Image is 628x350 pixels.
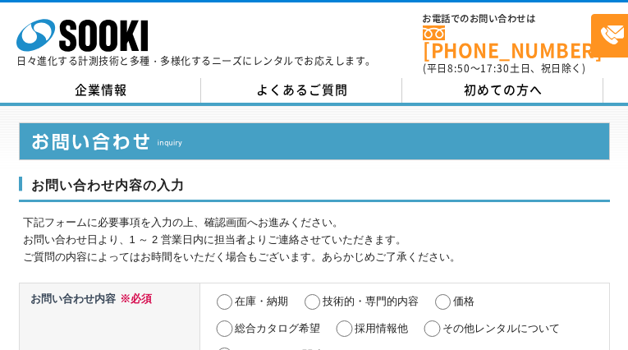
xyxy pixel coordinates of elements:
[19,122,610,160] img: お問い合わせ
[442,322,560,334] label: その他レンタルについて
[201,78,402,103] a: よくあるご質問
[447,61,470,76] span: 8:50
[235,295,288,307] label: 在庫・納期
[355,322,408,334] label: 採用情報他
[116,292,152,305] span: ※必須
[423,61,585,76] span: (平日 ～ 土日、祝日除く)
[480,61,510,76] span: 17:30
[402,78,603,103] a: 初めての方へ
[323,295,419,307] label: 技術的・専門的内容
[423,25,591,59] a: [PHONE_NUMBER]
[464,81,543,99] span: 初めての方へ
[423,14,591,24] span: お電話でのお問い合わせは
[235,322,320,334] label: 総合カタログ希望
[23,214,610,265] p: 下記フォームに必要事項を入力の上、確認画面へお進みください。 お問い合わせ日より、1 ～ 2 営業日内に担当者よりご連絡させていただきます。 ご質問の内容によってはお時間をいただく場合もございま...
[453,295,474,307] label: 価格
[19,177,610,203] h3: お問い合わせ内容の入力
[16,56,376,66] p: 日々進化する計測技術と多種・多様化するニーズにレンタルでお応えします。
